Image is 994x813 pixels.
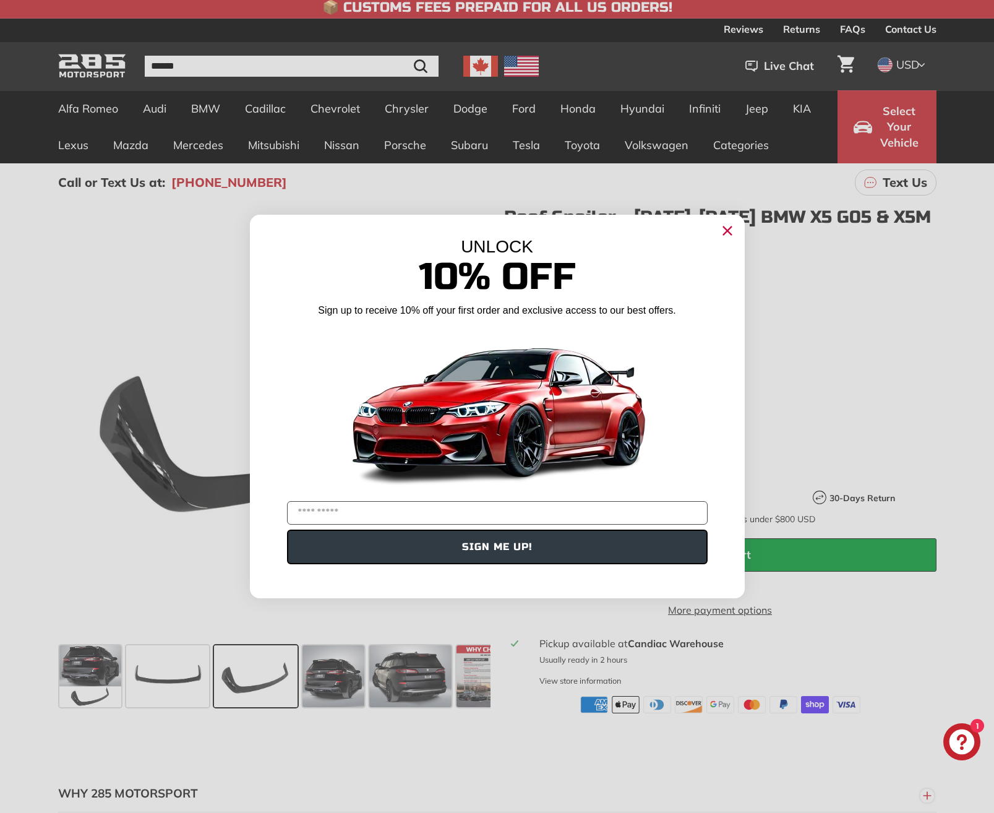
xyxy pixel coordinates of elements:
[940,723,984,764] inbox-online-store-chat: Shopify online store chat
[343,322,652,496] img: Banner showing BMW 4 Series Body kit
[718,221,737,241] button: Close dialog
[318,305,675,316] span: Sign up to receive 10% off your first order and exclusive access to our best offers.
[287,501,708,525] input: YOUR EMAIL
[461,237,533,256] span: UNLOCK
[419,254,576,299] span: 10% Off
[287,530,708,564] button: SIGN ME UP!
